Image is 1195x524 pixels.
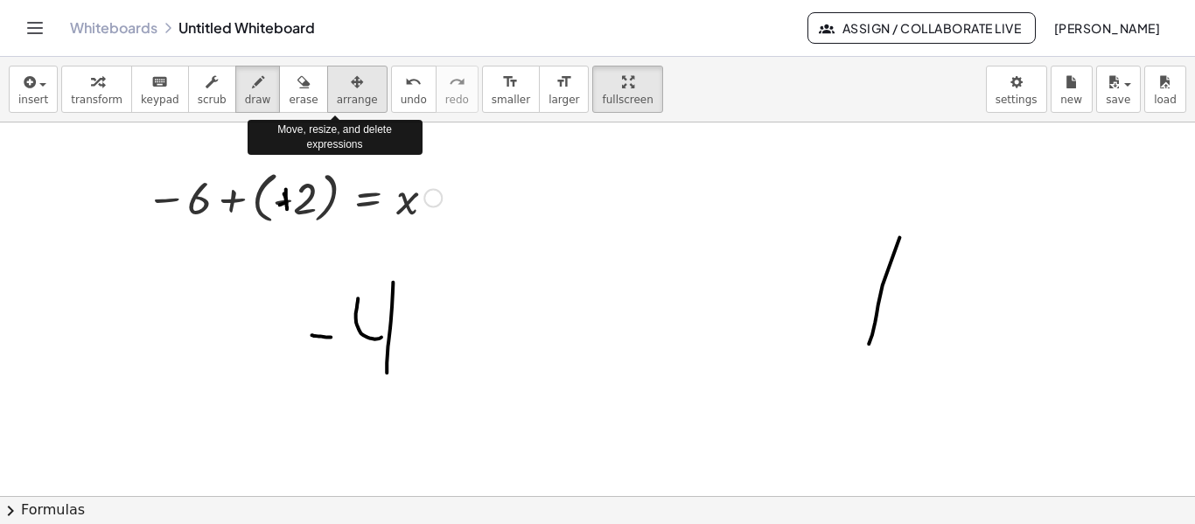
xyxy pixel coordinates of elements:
[327,66,388,113] button: arrange
[198,94,227,106] span: scrub
[21,14,49,42] button: Toggle navigation
[1106,94,1130,106] span: save
[1039,12,1174,44] button: [PERSON_NAME]
[539,66,589,113] button: format_sizelarger
[502,72,519,93] i: format_size
[9,66,58,113] button: insert
[1144,66,1186,113] button: load
[151,72,168,93] i: keyboard
[61,66,132,113] button: transform
[279,66,327,113] button: erase
[188,66,236,113] button: scrub
[248,120,423,155] div: Move, resize, and delete expressions
[436,66,479,113] button: redoredo
[70,19,157,37] a: Whiteboards
[1053,20,1160,36] span: [PERSON_NAME]
[492,94,530,106] span: smaller
[235,66,281,113] button: draw
[822,20,1021,36] span: Assign / Collaborate Live
[1096,66,1141,113] button: save
[1051,66,1093,113] button: new
[449,72,465,93] i: redo
[289,94,318,106] span: erase
[391,66,437,113] button: undoundo
[1154,94,1177,106] span: load
[986,66,1047,113] button: settings
[602,94,653,106] span: fullscreen
[445,94,469,106] span: redo
[141,94,179,106] span: keypad
[807,12,1036,44] button: Assign / Collaborate Live
[1060,94,1082,106] span: new
[71,94,122,106] span: transform
[405,72,422,93] i: undo
[556,72,572,93] i: format_size
[337,94,378,106] span: arrange
[18,94,48,106] span: insert
[131,66,189,113] button: keyboardkeypad
[245,94,271,106] span: draw
[401,94,427,106] span: undo
[592,66,662,113] button: fullscreen
[549,94,579,106] span: larger
[482,66,540,113] button: format_sizesmaller
[996,94,1038,106] span: settings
